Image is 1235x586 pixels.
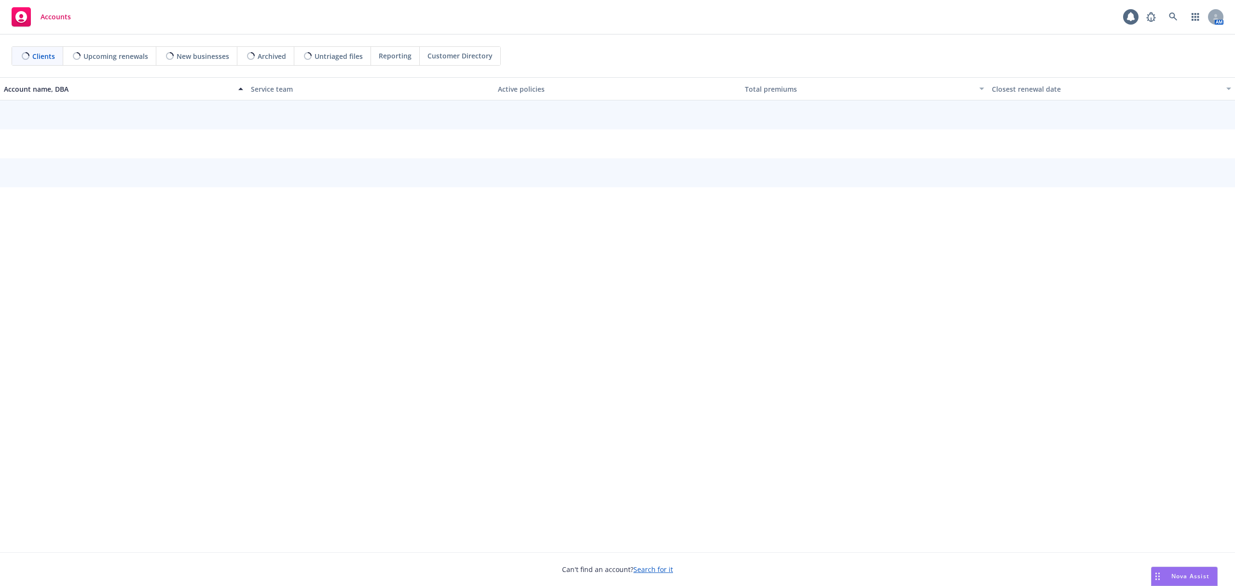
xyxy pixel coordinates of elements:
button: Nova Assist [1151,567,1218,586]
div: Closest renewal date [992,84,1221,94]
span: Untriaged files [315,51,363,61]
div: Account name, DBA [4,84,233,94]
span: Can't find an account? [562,564,673,574]
div: Drag to move [1152,567,1164,586]
button: Service team [247,77,494,100]
button: Active policies [494,77,741,100]
span: Accounts [41,13,71,21]
span: Archived [258,51,286,61]
button: Total premiums [741,77,988,100]
a: Switch app [1186,7,1205,27]
div: Active policies [498,84,737,94]
span: Customer Directory [427,51,493,61]
div: Service team [251,84,490,94]
span: Clients [32,51,55,61]
a: Search [1164,7,1183,27]
a: Search for it [633,565,673,574]
span: New businesses [177,51,229,61]
a: Report a Bug [1141,7,1161,27]
span: Nova Assist [1171,572,1209,580]
a: Accounts [8,3,75,30]
div: Total premiums [745,84,974,94]
span: Upcoming renewals [83,51,148,61]
span: Reporting [379,51,412,61]
button: Closest renewal date [988,77,1235,100]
